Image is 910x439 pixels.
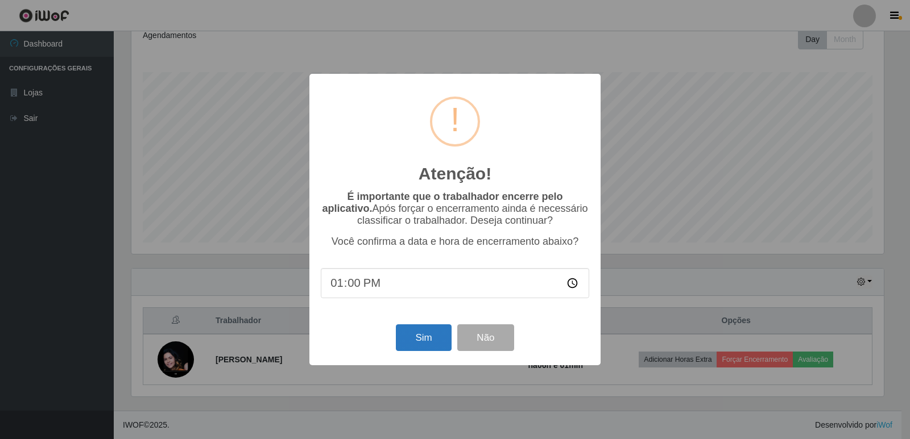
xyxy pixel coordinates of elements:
[396,324,451,351] button: Sim
[322,191,562,214] b: É importante que o trabalhador encerre pelo aplicativo.
[321,191,589,227] p: Após forçar o encerramento ainda é necessário classificar o trabalhador. Deseja continuar?
[419,164,491,184] h2: Atenção!
[321,236,589,248] p: Você confirma a data e hora de encerramento abaixo?
[457,324,514,351] button: Não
